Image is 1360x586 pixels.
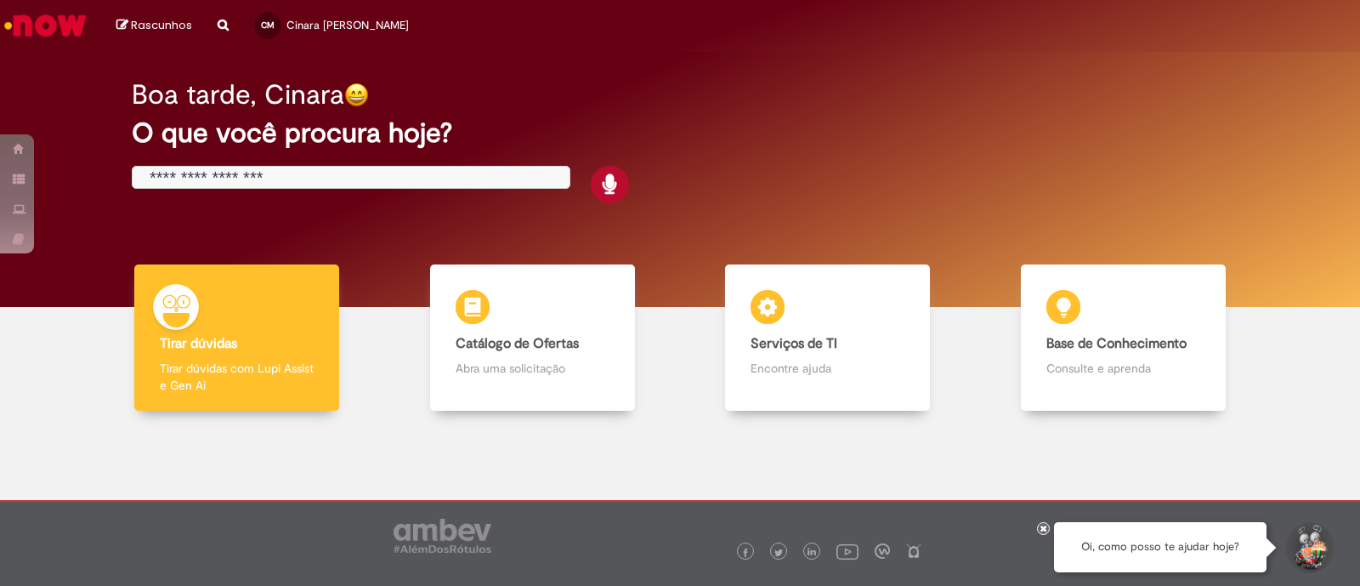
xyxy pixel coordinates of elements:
[160,360,314,394] p: Tirar dúvidas com Lupi Assist e Gen Ai
[976,265,1272,412] a: Base de Conhecimento Consulte e aprenda
[1054,522,1266,572] div: Oi, como posso te ajudar hoje?
[1046,360,1200,377] p: Consulte e aprenda
[680,265,976,412] a: Serviços de TI Encontre ajuda
[751,335,837,352] b: Serviços de TI
[385,265,681,412] a: Catálogo de Ofertas Abra uma solicitação
[741,549,750,557] img: logo_footer_facebook.png
[836,540,858,562] img: logo_footer_youtube.png
[116,18,192,34] a: Rascunhos
[875,543,890,559] img: logo_footer_workplace.png
[89,265,385,412] a: Tirar dúvidas Tirar dúvidas com Lupi Assist e Gen Ai
[131,17,192,33] span: Rascunhos
[456,335,579,352] b: Catálogo de Ofertas
[807,548,816,558] img: logo_footer_linkedin.png
[286,18,409,32] span: Cinara [PERSON_NAME]
[774,549,783,557] img: logo_footer_twitter.png
[261,20,275,31] span: CM
[456,360,609,377] p: Abra uma solicitação
[1283,522,1334,573] button: Iniciar Conversa de Suporte
[344,82,369,107] img: happy-face.png
[132,80,344,110] h2: Boa tarde, Cinara
[394,519,491,553] img: logo_footer_ambev_rotulo_gray.png
[132,118,1228,148] h2: O que você procura hoje?
[1046,335,1187,352] b: Base de Conhecimento
[906,543,921,559] img: logo_footer_naosei.png
[160,335,237,352] b: Tirar dúvidas
[2,9,89,43] img: ServiceNow
[751,360,904,377] p: Encontre ajuda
